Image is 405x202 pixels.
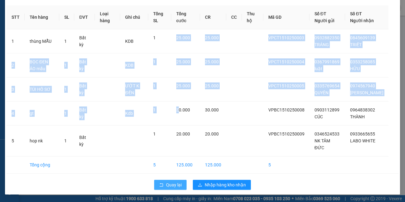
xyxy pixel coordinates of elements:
td: 5 [263,156,310,174]
span: 1 [153,83,156,88]
th: Tổng SL [148,5,172,29]
th: ĐVT [74,5,95,29]
span: 0903112899 [315,107,339,112]
td: Bất kỳ [74,53,95,77]
span: 25.000 [176,83,190,88]
th: CR [200,5,226,29]
span: 0932882350 [315,35,339,40]
button: downloadNhập hàng kho nhận [193,180,251,190]
span: rollback [159,183,163,188]
td: Bất kỳ [74,101,95,126]
span: TRIẾT [350,42,362,47]
th: STT [7,5,25,29]
td: Tổng cộng [25,156,59,174]
td: hop nk [25,126,59,156]
span: Số ĐT [350,11,362,16]
span: 0964838302 [350,107,375,112]
span: 30.000 [176,107,190,112]
span: NK TÂM ĐỨC [315,138,330,150]
span: LABO WHITE [350,138,375,143]
span: 1 [153,35,156,40]
span: 30.000 [205,107,219,112]
span: TRÁNG [315,42,329,47]
span: 0353258085 [350,59,375,64]
span: 0845609139 [350,35,375,40]
td: TÚI HỒ SƠ [25,77,59,101]
span: 0974567940 [350,83,375,88]
span: CÚC [315,114,323,119]
span: Số ĐT [315,11,326,16]
span: 1 [64,138,67,143]
td: 5 [7,126,25,156]
td: 125.000 [171,156,200,174]
span: 0335769654 [315,83,339,88]
span: 1 [153,131,156,136]
td: Bất kỳ [74,77,95,101]
span: download [198,183,202,188]
th: Loại hàng [95,5,120,29]
td: 2 [7,53,25,77]
span: 1 [64,111,67,116]
span: 25.000 [205,59,219,64]
span: 0367991869 [315,59,339,64]
th: Ghi chú [120,5,148,29]
td: thùng MẪU [25,29,59,53]
span: VPCT1510250004 [268,59,304,64]
th: Tên hàng [25,5,59,29]
span: VPBC1510250009 [268,131,305,136]
th: Tổng cước [171,5,200,29]
span: luật [315,66,322,71]
td: 4 [7,101,25,126]
span: 25.000 [176,35,190,40]
span: VPCT1510250003 [268,35,304,40]
span: Người nhận [350,18,374,23]
th: CC [226,5,242,29]
th: Thu hộ [242,5,263,29]
span: 0346524533 [315,131,339,136]
span: VPCT1510250005 [268,83,304,88]
span: Quay lại [166,181,182,188]
td: 1 [7,29,25,53]
span: 25.000 [205,35,219,40]
span: VPBC1510250008 [268,107,305,112]
span: 1 [64,87,67,92]
span: 20.000 [205,131,219,136]
span: 25.000 [205,83,219,88]
span: THÀNH [350,114,365,119]
span: Kdb [125,111,133,116]
td: 3 [7,77,25,101]
span: HỮU [350,66,360,71]
span: 0933665655 [350,131,375,136]
td: Bất kỳ [74,126,95,156]
span: 1 [64,63,67,68]
span: 1 [64,39,67,44]
span: Người gửi [315,18,334,23]
td: gt [25,101,59,126]
td: 125.000 [200,156,226,174]
th: Mã GD [263,5,310,29]
span: 25.000 [176,59,190,64]
span: QUYÊN [315,90,329,95]
td: 5 [148,156,172,174]
span: [PERSON_NAME] [350,90,383,95]
span: 1 [153,59,156,64]
th: SL [59,5,74,29]
td: BỌC ĐEN ÁO mẫu [25,53,59,77]
span: 20.000 [176,131,190,136]
span: ƯỚT K ĐỀN [125,83,139,95]
button: rollbackQuay lại [154,180,187,190]
span: KDB [125,63,134,68]
span: 1 [153,107,156,112]
span: Nhập hàng kho nhận [205,181,246,188]
td: Bất kỳ [74,29,95,53]
span: KDB [125,39,134,44]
